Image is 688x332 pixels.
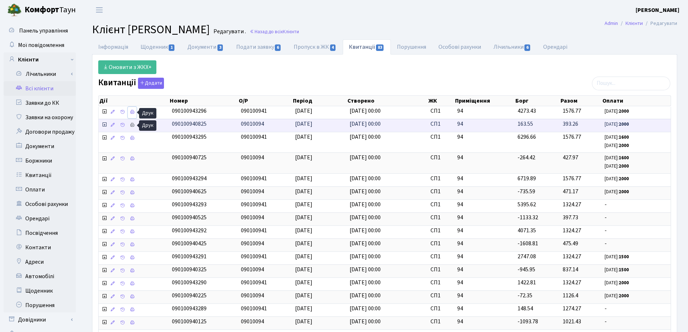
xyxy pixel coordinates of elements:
span: [DATE] 00:00 [350,227,381,234]
small: [DATE]: [605,254,629,260]
a: Панель управління [4,23,76,38]
a: Договори продажу [4,125,76,139]
span: 6 [524,44,530,51]
span: [DATE] [295,154,312,161]
a: Посвідчення [4,226,76,240]
span: 837.14 [563,266,578,273]
a: Документи [4,139,76,154]
span: СП1 [430,107,451,115]
li: Редагувати [643,20,677,27]
span: 09010094 [241,154,264,161]
span: 4 [330,44,336,51]
span: Клієнти [283,28,299,35]
a: Інформація [92,39,134,55]
span: 090100940225 [172,292,207,299]
span: 1576.77 [563,174,581,182]
a: Мої повідомлення [4,38,76,52]
span: 94 [457,227,512,235]
span: СП1 [430,318,451,326]
span: 090100943296 [172,107,207,115]
th: Дії [99,96,169,106]
span: 090100943292 [172,227,207,234]
span: 1324.27 [563,279,581,286]
span: 94 [457,120,512,128]
span: СП1 [430,292,451,300]
span: 1324.27 [563,201,581,208]
a: Оновити з ЖКХ+ [98,60,156,74]
nav: breadcrumb [594,16,688,31]
span: 09010094 [241,318,264,325]
span: 1422.81 [518,279,536,286]
a: Квитанції [4,168,76,182]
a: [PERSON_NAME] [636,6,679,14]
span: 09010094 [241,120,264,128]
th: ЖК [428,96,454,106]
span: 163.55 [518,120,533,128]
a: Порушення [4,298,76,312]
span: [DATE] 00:00 [350,107,381,115]
b: 1600 [619,134,629,141]
span: 6 [275,44,281,51]
span: [DATE] 00:00 [350,240,381,247]
span: 090100940825 [172,120,207,128]
span: 090100941 [241,253,267,260]
span: [DATE] 00:00 [350,253,381,260]
span: [DATE] [295,174,312,182]
small: [DATE]: [605,176,629,182]
small: [DATE]: [605,134,629,141]
span: 090100943289 [172,305,207,312]
span: 3 [217,44,223,51]
span: [DATE] [295,107,312,115]
a: Порушення [391,39,432,55]
span: 94 [457,305,512,313]
span: 1126.4 [563,292,578,299]
span: 94 [457,292,512,300]
b: 1500 [619,267,629,273]
span: [DATE] 00:00 [350,318,381,325]
span: СП1 [430,214,451,222]
span: Панель управління [19,27,68,35]
b: 2000 [619,293,629,299]
a: Подати заявку [230,39,287,55]
span: 94 [457,279,512,287]
a: Щоденник [4,284,76,298]
a: Заявки на охорону [4,110,76,125]
a: Всі клієнти [4,81,76,96]
a: Назад до всіхКлієнти [250,28,299,35]
span: -1608.81 [518,240,538,247]
small: [DATE]: [605,293,629,299]
span: -264.42 [518,154,535,161]
span: 090100943291 [172,253,207,260]
span: 471.17 [563,187,578,195]
span: 94 [457,318,512,326]
th: Період [292,96,346,106]
span: 090100940125 [172,318,207,325]
span: 090100940325 [172,266,207,273]
a: Довідники [4,312,76,327]
span: -945.95 [518,266,535,273]
span: [DATE] 00:00 [350,266,381,273]
a: Квитанції [343,39,391,55]
span: 148.54 [518,305,533,312]
span: 090100940725 [172,154,207,161]
span: 397.73 [563,214,578,221]
button: Переключити навігацію [90,4,108,16]
small: [DATE]: [605,108,629,115]
a: Заявки до КК [4,96,76,110]
span: 5395.62 [518,201,536,208]
small: [DATE]: [605,121,629,128]
span: - [605,214,668,222]
span: [DATE] [295,201,312,208]
span: СП1 [430,227,451,235]
small: [DATE]: [605,267,629,273]
span: 090100943294 [172,174,207,182]
span: [DATE] [295,266,312,273]
span: СП1 [430,201,451,209]
span: СП1 [430,133,451,141]
th: Номер [169,96,238,106]
span: - [605,318,668,326]
span: 6296.66 [518,133,536,141]
img: logo.png [7,3,22,17]
th: Оплати [602,96,671,106]
a: Орендарі [4,211,76,226]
